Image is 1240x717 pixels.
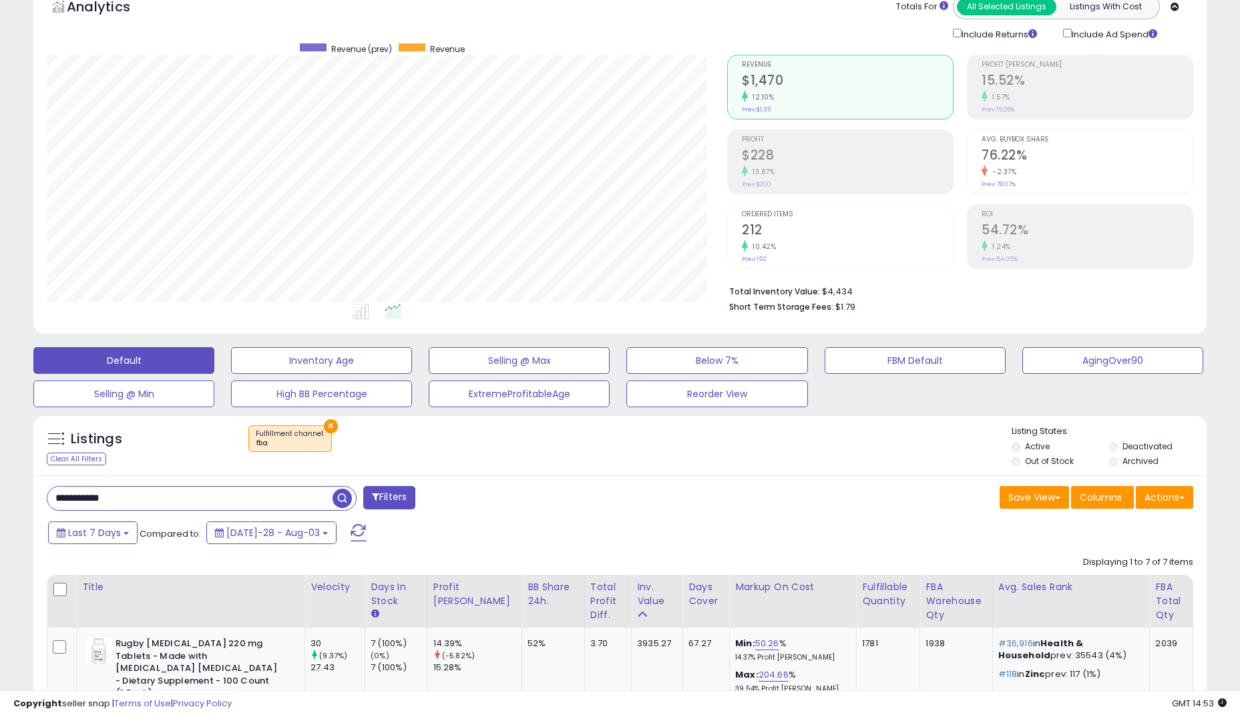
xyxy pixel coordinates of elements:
div: 67.27 [688,638,719,650]
div: Clear All Filters [47,453,106,465]
small: Prev: 78.07% [982,180,1016,188]
a: Terms of Use [114,697,171,710]
small: (-5.82%) [442,650,475,661]
h2: 76.22% [982,148,1193,166]
h2: 212 [742,222,953,240]
span: Zinc [1025,668,1046,680]
button: AgingOver90 [1022,347,1203,374]
small: Prev: $200 [742,180,771,188]
div: 3.70 [590,638,621,650]
small: 1.24% [988,242,1011,252]
b: Rugby [MEDICAL_DATA] 220 mg Tablets - Made with [MEDICAL_DATA] [MEDICAL_DATA] - Dietary Supplemen... [116,638,278,703]
span: Fulfillment channel : [256,429,325,449]
button: Last 7 Days [48,521,138,544]
b: Total Inventory Value: [729,286,820,297]
span: #118 [998,668,1018,680]
span: Avg. Buybox Share [982,136,1193,144]
label: Out of Stock [1025,455,1074,467]
a: 204.66 [759,668,789,682]
span: Last 7 Days [68,526,121,539]
div: 30 [311,638,365,650]
button: FBM Default [825,347,1006,374]
span: Revenue [430,43,465,55]
div: Days In Stock [371,580,422,608]
button: ExtremeProfitableAge [429,381,610,407]
h5: Listings [71,430,122,449]
a: 50.26 [755,637,779,650]
img: 41vU923m6gL._SL40_.jpg [85,638,112,664]
h2: 15.52% [982,73,1193,91]
label: Active [1025,441,1050,452]
div: Totals For [896,1,948,13]
label: Archived [1122,455,1159,467]
span: [DATE]-28 - Aug-03 [226,526,320,539]
span: Revenue [742,61,953,69]
div: Include Returns [943,26,1053,41]
div: % [735,669,846,694]
span: Columns [1080,491,1122,504]
div: Total Profit Diff. [590,580,626,622]
small: 12.10% [748,92,774,102]
small: Prev: 192 [742,255,767,263]
div: 7 (100%) [371,662,427,674]
div: Markup on Cost [735,580,851,594]
span: $1.79 [835,300,855,313]
h2: $228 [742,148,953,166]
div: Profit [PERSON_NAME] [433,580,516,608]
button: Default [33,347,214,374]
div: 7 (100%) [371,638,427,650]
div: 27.43 [311,662,365,674]
div: BB Share 24h. [528,580,579,608]
button: Selling @ Max [429,347,610,374]
button: Columns [1071,486,1134,509]
small: Prev: 15.28% [982,105,1014,113]
small: Days In Stock. [371,608,379,620]
label: Deactivated [1122,441,1173,452]
span: Profit [742,136,953,144]
div: seller snap | | [13,698,232,710]
div: 52% [528,638,574,650]
a: Privacy Policy [173,697,232,710]
button: × [324,419,338,433]
div: Fulfillable Quantity [862,580,914,608]
div: % [735,638,846,662]
button: Reorder View [626,381,807,407]
button: Selling @ Min [33,381,214,407]
small: (9.37%) [319,650,347,661]
span: 2025-08-11 14:53 GMT [1172,697,1227,710]
span: Ordered Items [742,211,953,218]
span: #36,916 [998,637,1033,650]
small: -2.37% [988,167,1016,177]
span: Revenue (prev) [331,43,392,55]
button: High BB Percentage [231,381,412,407]
div: Title [82,580,299,594]
div: 2039 [1155,638,1183,650]
b: Min: [735,637,755,650]
h2: 54.72% [982,222,1193,240]
div: 1938 [925,638,982,650]
b: Short Term Storage Fees: [729,301,833,312]
div: 15.28% [433,662,522,674]
small: (0%) [371,650,389,661]
button: Save View [1000,486,1069,509]
button: Inventory Age [231,347,412,374]
h2: $1,470 [742,73,953,91]
div: 14.39% [433,638,522,650]
b: Max: [735,668,759,681]
div: fba [256,439,325,448]
small: 1.57% [988,92,1010,102]
li: $4,434 [729,282,1183,298]
p: in prev: 117 (1%) [998,668,1140,680]
button: Actions [1136,486,1193,509]
div: Velocity [311,580,359,594]
small: 10.42% [748,242,776,252]
div: Avg. Sales Rank [998,580,1145,594]
div: FBA Total Qty [1155,580,1187,622]
button: Filters [363,486,415,509]
div: 3935.27 [637,638,672,650]
small: 13.87% [748,167,775,177]
p: 14.37% Profit [PERSON_NAME] [735,653,846,662]
span: ROI [982,211,1193,218]
small: Prev: $1,311 [742,105,771,113]
button: [DATE]-28 - Aug-03 [206,521,337,544]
